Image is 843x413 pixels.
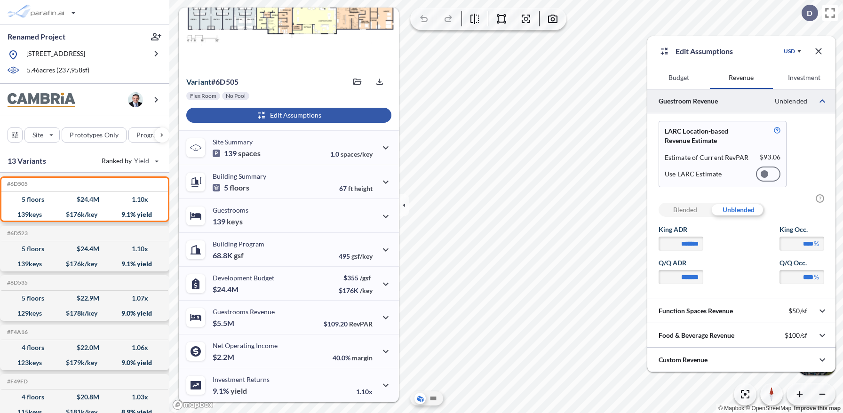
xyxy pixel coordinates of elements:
h5: Click to copy the code [5,378,28,385]
button: Site [24,127,60,143]
p: Net Operating Income [213,342,278,349]
button: Ranked by Yield [94,153,165,168]
img: BrandImage [8,93,75,107]
p: Prototypes Only [70,130,119,140]
label: % [814,239,819,248]
button: Site Plan [428,393,439,404]
p: Custom Revenue [659,355,708,365]
p: Food & Beverage Revenue [659,331,734,340]
span: ft [348,184,353,192]
h5: Click to copy the code [5,181,28,187]
p: 1.10x [356,388,373,396]
p: [STREET_ADDRESS] [26,49,85,61]
span: margin [352,354,373,362]
span: gsf/key [351,252,373,260]
p: Estimate of Current RevPAR [665,153,749,162]
p: 67 [339,184,373,192]
a: OpenStreetMap [746,405,791,412]
p: Guestrooms Revenue [213,308,275,316]
span: /gsf [360,274,371,282]
div: Blended [659,203,712,217]
p: 5.46 acres ( 237,958 sf) [27,65,89,76]
span: floors [230,183,249,192]
label: King Occ. [779,225,824,234]
label: King ADR [659,225,703,234]
h5: Click to copy the code [5,329,28,335]
a: Improve this map [794,405,841,412]
button: Revenue [710,66,772,89]
label: Q/Q ADR [659,258,703,268]
p: Flex Room [190,92,216,100]
img: user logo [128,92,143,107]
span: keys [227,217,243,226]
span: yield [231,386,247,396]
p: $5.5M [213,318,236,328]
span: RevPAR [349,320,373,328]
p: Site [32,130,43,140]
button: Aerial View [414,393,426,404]
span: ? [816,194,824,203]
p: $100/sf [785,331,807,340]
span: /key [360,286,373,294]
p: LARC Location-based Revenue Estimate [665,127,752,145]
p: Building Summary [213,172,266,180]
button: Investment [773,66,835,89]
p: $355 [339,274,373,282]
p: Function Spaces Revenue [659,306,733,316]
span: height [354,184,373,192]
p: 13 Variants [8,155,46,167]
span: Variant [186,77,211,86]
p: No Pool [226,92,246,100]
p: Development Budget [213,274,274,282]
p: $50/sf [788,307,807,315]
p: D [807,9,812,17]
span: spaces [238,149,261,158]
button: Prototypes Only [62,127,127,143]
p: $109.20 [324,320,373,328]
p: Site Summary [213,138,253,146]
p: 68.8K [213,251,244,260]
p: 139 [213,149,261,158]
button: Edit Assumptions [186,108,391,123]
p: Renamed Project [8,32,65,42]
p: $2.2M [213,352,236,362]
p: 5 [213,183,249,192]
p: 139 [213,217,243,226]
div: USD [784,48,795,55]
button: Program [128,127,179,143]
p: $ 93.06 [760,153,780,162]
p: 495 [339,252,373,260]
a: Mapbox [718,405,744,412]
p: 9.1% [213,386,247,396]
p: Use LARC Estimate [665,170,722,178]
div: Unblended [712,203,765,217]
span: spaces/key [341,150,373,158]
p: Guestrooms [213,206,248,214]
a: Mapbox homepage [172,399,214,410]
h5: Click to copy the code [5,279,28,286]
p: 40.0% [333,354,373,362]
label: % [814,272,819,282]
p: $176K [339,286,373,294]
p: Building Program [213,240,264,248]
p: $24.4M [213,285,240,294]
p: # 6d505 [186,77,239,87]
button: Budget [647,66,710,89]
p: 1.0 [330,150,373,158]
p: Investment Returns [213,375,270,383]
span: gsf [234,251,244,260]
p: Program [136,130,163,140]
h5: Click to copy the code [5,230,28,237]
p: Edit Assumptions [676,46,733,57]
label: Q/Q Occ. [779,258,824,268]
span: Yield [134,156,150,166]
